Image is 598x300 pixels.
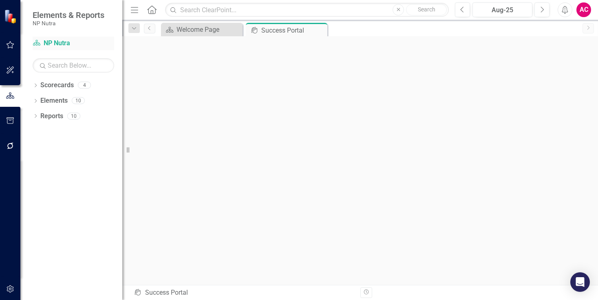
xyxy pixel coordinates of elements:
button: Aug-25 [472,2,532,17]
div: 10 [67,112,80,119]
div: Success Portal [261,25,325,35]
span: Elements & Reports [33,10,104,20]
img: ClearPoint Strategy [4,9,18,24]
div: Welcome Page [177,24,241,35]
iframe: Success Portal [122,36,598,285]
input: Search ClearPoint... [165,3,449,17]
a: Elements [40,96,68,106]
button: Search [406,4,447,15]
div: Open Intercom Messenger [570,272,590,292]
a: NP Nutra [33,39,114,48]
input: Search Below... [33,58,114,73]
div: 4 [78,82,91,89]
small: NP Nutra [33,20,104,26]
span: Search [418,6,435,13]
div: 10 [72,97,85,104]
div: Aug-25 [475,5,530,15]
div: Success Portal [134,288,354,298]
a: Reports [40,112,63,121]
a: Scorecards [40,81,74,90]
a: Welcome Page [163,24,241,35]
button: AC [576,2,591,17]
